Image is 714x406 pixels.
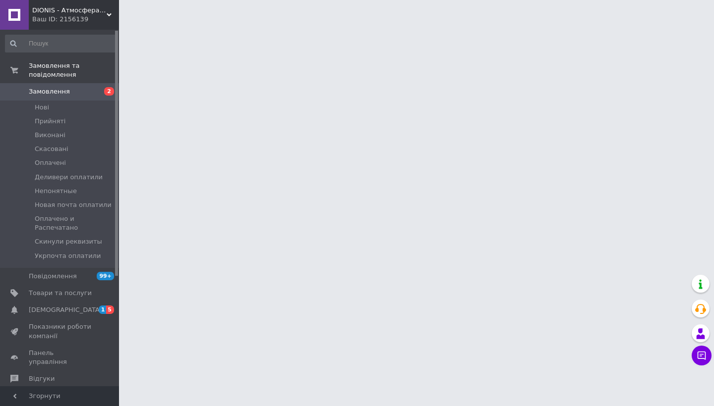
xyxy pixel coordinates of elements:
[35,201,112,209] span: Новая почта оплатили
[35,131,65,140] span: Виконані
[32,6,107,15] span: DIONIS - Атмосфера Домашнього Комфорту!
[5,35,117,52] input: Пошук
[29,305,102,314] span: [DEMOGRAPHIC_DATA]
[29,349,92,366] span: Панель управління
[29,61,119,79] span: Замовлення та повідомлення
[35,158,66,167] span: Оплачені
[692,346,712,365] button: Чат з покупцем
[35,237,102,246] span: Скинули реквизиты
[106,305,114,314] span: 5
[35,214,116,232] span: Оплачено и Распечатано
[35,252,101,260] span: Укрпочта оплатили
[35,117,65,126] span: Прийняті
[29,289,92,298] span: Товари та послуги
[97,272,114,280] span: 99+
[35,187,77,196] span: Непонятные
[35,145,68,153] span: Скасовані
[99,305,107,314] span: 1
[29,322,92,340] span: Показники роботи компанії
[29,374,55,383] span: Відгуки
[29,272,77,281] span: Повідомлення
[104,87,114,96] span: 2
[35,103,49,112] span: Нові
[35,173,103,182] span: Деливери оплатили
[32,15,119,24] div: Ваш ID: 2156139
[29,87,70,96] span: Замовлення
